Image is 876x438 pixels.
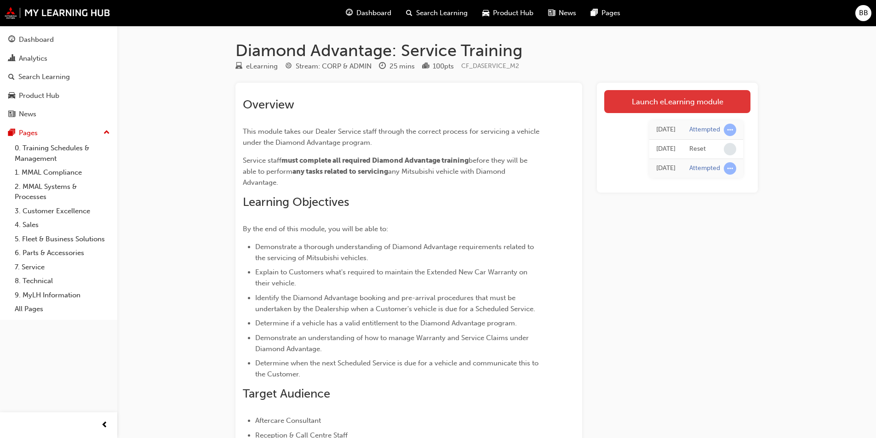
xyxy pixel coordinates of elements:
[493,8,533,18] span: Product Hub
[255,319,517,327] span: Determine if a vehicle has a valid entitlement to the Diamond Advantage program.
[591,7,598,19] span: pages-icon
[541,4,584,23] a: news-iconNews
[559,8,576,18] span: News
[11,260,114,274] a: 7. Service
[11,204,114,218] a: 3. Customer Excellence
[416,8,468,18] span: Search Learning
[379,61,415,72] div: Duration
[461,62,519,70] span: Learning resource code
[422,63,429,71] span: podium-icon
[243,97,294,112] span: Overview
[4,125,114,142] button: Pages
[584,4,628,23] a: pages-iconPages
[255,334,531,353] span: Demonstrate an understanding of how to manage Warranty and Service Claims under Diamond Advantage.
[482,7,489,19] span: car-icon
[11,180,114,204] a: 2. MMAL Systems & Processes
[8,110,15,119] span: news-icon
[338,4,399,23] a: guage-iconDashboard
[11,288,114,302] a: 9. MyLH Information
[285,61,372,72] div: Stream
[389,61,415,72] div: 25 mins
[724,143,736,155] span: learningRecordVerb_NONE-icon
[4,106,114,123] a: News
[235,40,758,61] h1: Diamond Advantage: Service Training
[235,61,278,72] div: Type
[4,68,114,85] a: Search Learning
[255,268,529,287] span: Explain to Customers what's required to maintain the Extended New Car Warranty on their vehicle.
[356,8,391,18] span: Dashboard
[399,4,475,23] a: search-iconSearch Learning
[346,7,353,19] span: guage-icon
[8,92,15,100] span: car-icon
[11,218,114,232] a: 4. Sales
[855,5,871,21] button: BB
[243,167,507,187] span: any Mitsubishi vehicle with Diamond Advantage.
[19,53,47,64] div: Analytics
[601,8,620,18] span: Pages
[548,7,555,19] span: news-icon
[243,195,349,209] span: Learning Objectives
[8,129,15,137] span: pages-icon
[19,34,54,45] div: Dashboard
[281,156,469,165] span: must complete all required Diamond Advantage training
[19,128,38,138] div: Pages
[11,302,114,316] a: All Pages
[379,63,386,71] span: clock-icon
[604,90,750,113] a: Launch eLearning module
[255,359,540,378] span: Determine when the next Scheduled Service is due for a vehicle and communicate this to the Customer.
[19,91,59,101] div: Product Hub
[656,144,676,154] div: Fri Aug 22 2025 14:09:40 GMT+1000 (Australian Eastern Standard Time)
[689,125,720,134] div: Attempted
[406,7,412,19] span: search-icon
[4,50,114,67] a: Analytics
[4,29,114,125] button: DashboardAnalyticsSearch LearningProduct HubNews
[11,165,114,180] a: 1. MMAL Compliance
[724,162,736,175] span: learningRecordVerb_ATTEMPT-icon
[475,4,541,23] a: car-iconProduct Hub
[656,125,676,135] div: Fri Aug 22 2025 14:09:41 GMT+1000 (Australian Eastern Standard Time)
[19,109,36,119] div: News
[689,164,720,173] div: Attempted
[255,294,535,313] span: Identify the Diamond Advantage booking and pre-arrival procedures that must be undertaken by the ...
[243,156,281,165] span: Service staff
[11,232,114,246] a: 5. Fleet & Business Solutions
[11,274,114,288] a: 8. Technical
[235,63,242,71] span: learningResourceType_ELEARNING-icon
[285,63,292,71] span: target-icon
[8,73,15,81] span: search-icon
[422,61,454,72] div: Points
[292,167,388,176] span: any tasks related to servicing
[243,156,529,176] span: before they will be able to perform
[101,420,108,431] span: prev-icon
[8,36,15,44] span: guage-icon
[5,7,110,19] img: mmal
[246,61,278,72] div: eLearning
[11,246,114,260] a: 6. Parts & Accessories
[11,141,114,165] a: 0. Training Schedules & Management
[8,55,15,63] span: chart-icon
[18,72,70,82] div: Search Learning
[859,8,868,18] span: BB
[433,61,454,72] div: 100 pts
[243,127,541,147] span: This module takes our Dealer Service staff through the correct process for servicing a vehicle un...
[4,87,114,104] a: Product Hub
[724,124,736,136] span: learningRecordVerb_ATTEMPT-icon
[296,61,372,72] div: Stream: CORP & ADMIN
[243,225,388,233] span: By the end of this module, you will be able to:
[103,127,110,139] span: up-icon
[243,387,330,401] span: Target Audience
[4,31,114,48] a: Dashboard
[689,145,706,154] div: Reset
[656,163,676,174] div: Fri Aug 22 2025 09:12:39 GMT+1000 (Australian Eastern Standard Time)
[255,243,536,262] span: Demonstrate a thorough understanding of Diamond Advantage requirements related to the servicing o...
[255,416,321,425] span: Aftercare Consultant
